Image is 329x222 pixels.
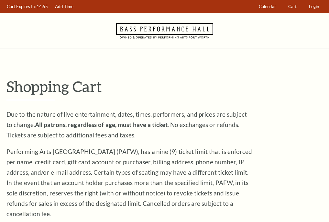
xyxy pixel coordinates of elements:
[52,0,77,13] a: Add Time
[259,4,276,9] span: Calendar
[6,146,252,219] p: Performing Arts [GEOGRAPHIC_DATA] (PAFW), has a nine (9) ticket limit that is enforced per name, ...
[309,4,319,9] span: Login
[35,121,168,128] strong: All patrons, regardless of age, must have a ticket
[256,0,279,13] a: Calendar
[7,4,36,9] span: Cart Expires In:
[285,0,300,13] a: Cart
[37,4,48,9] span: 14:55
[6,111,247,139] span: Due to the nature of live entertainment, dates, times, performers, and prices are subject to chan...
[6,78,323,95] p: Shopping Cart
[306,0,322,13] a: Login
[288,4,297,9] span: Cart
